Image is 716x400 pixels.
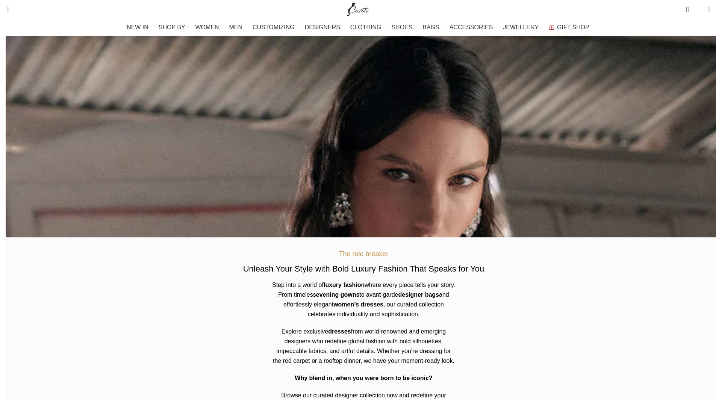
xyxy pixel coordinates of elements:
[333,301,383,308] b: women’s dresses
[695,2,702,17] div: My Wishlist
[305,24,340,31] span: DESIGNERS
[682,2,692,17] a: 0
[127,20,151,35] a: NEW IN
[295,375,432,381] strong: Why blend in, when you were born to be iconic?
[557,24,589,31] span: GIFT SHOP
[422,20,442,35] a: BAGS
[450,20,496,35] a: ACCESSORIES
[450,24,493,31] span: ACCESSORIES
[253,20,297,35] a: CUSTOMIZING
[391,24,412,31] span: SHOES
[350,24,381,31] span: CLOTHING
[159,20,188,35] a: SHOP BY
[127,24,148,31] span: NEW IN
[272,327,456,366] p: Explore exclusive from world-renowned and emerging designers who redefine global fashion with bol...
[195,24,219,31] span: WOMEN
[324,282,365,288] b: luxury fashion
[305,20,343,35] a: DESIGNERS
[549,20,589,35] a: GIFT SHOP
[253,24,295,31] span: CUSTOMIZING
[272,280,456,319] p: Step into a world of where every piece tells your story. From timeless to avant-garde and effortl...
[503,24,539,31] span: JEWELLERY
[350,20,384,35] a: CLOTHING
[398,291,439,298] b: designer bags
[328,328,351,335] b: dresses
[345,6,371,12] a: Site logo
[687,4,692,9] span: 0
[2,2,9,17] a: Search
[696,8,702,13] span: 0
[391,20,415,35] a: SHOES
[159,24,185,31] span: SHOP BY
[229,20,245,35] a: MEN
[316,291,360,298] b: evening gowns
[243,263,484,275] h2: Unleash Your Style with Bold Luxury Fashion That Speaks for You
[503,20,541,35] a: JEWELLERY
[422,24,439,31] span: BAGS
[195,20,222,35] a: WOMEN
[229,24,243,31] span: MEN
[2,20,714,35] div: Main navigation
[549,25,554,30] img: GiftBag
